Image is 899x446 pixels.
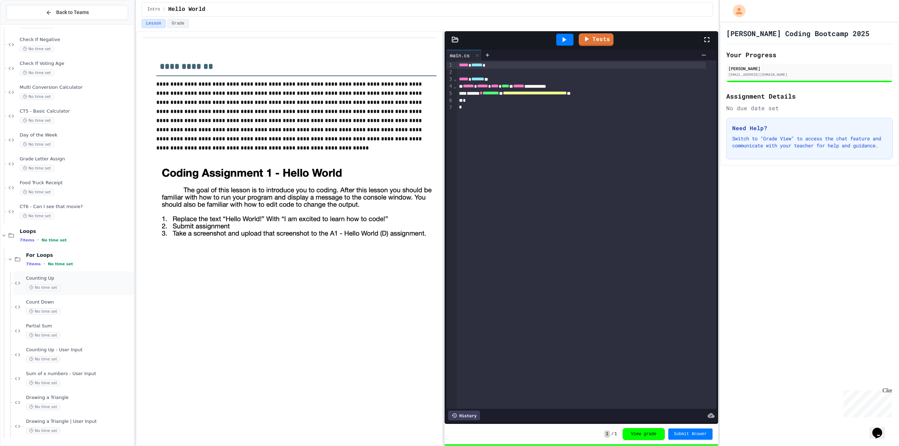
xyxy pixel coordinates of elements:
button: Back to Teams [6,5,128,20]
h2: Assignment Details [726,91,893,101]
div: No due date set [726,104,893,112]
span: Food Truck Receipt [20,180,132,186]
p: Switch to "Grade View" to access the chat feature and communicate with your teacher for help and ... [732,135,887,149]
span: Check If Voting Age [20,61,132,67]
span: Submit Answer [674,431,707,437]
h1: [PERSON_NAME] Coding Bootcamp 2025 [726,28,870,38]
div: 5 [446,90,453,97]
div: 2 [446,69,453,76]
span: No time set [20,165,54,172]
span: For Loops [26,252,132,258]
span: Count Down [26,299,132,305]
span: No time set [20,213,54,219]
div: Chat with us now!Close [3,3,48,45]
span: 7 items [26,262,41,266]
span: No time set [41,238,67,242]
span: No time set [26,404,60,410]
span: Back to Teams [56,9,89,16]
span: Fold line [453,76,457,82]
span: Day of the Week [20,132,132,138]
span: Loops [20,228,132,234]
span: / [163,7,165,12]
span: No time set [20,69,54,76]
iframe: chat widget [841,387,892,417]
span: 7 items [20,238,34,242]
div: 3 [446,76,453,83]
span: Drawing a Triangle | User Input [26,419,132,425]
span: • [37,237,39,243]
div: History [448,411,480,420]
span: Hello World [168,5,205,14]
iframe: chat widget [870,418,892,439]
div: 7 [446,104,453,111]
div: [EMAIL_ADDRESS][DOMAIN_NAME] [728,72,891,77]
span: No time set [26,427,60,434]
span: Multi Conversion Calculator [20,85,132,91]
span: CT5 - Basic Calculator [20,108,132,114]
button: Submit Answer [668,428,713,440]
div: 1 [446,62,453,69]
span: Grade Letter Assign [20,156,132,162]
div: main.cs [446,52,473,59]
span: No time set [26,380,60,386]
div: 4 [446,83,453,90]
span: Counting Up [26,275,132,281]
span: No time set [26,284,60,291]
span: No time set [20,141,54,148]
h2: Your Progress [726,50,893,60]
span: / [611,431,614,437]
span: No time set [48,262,73,266]
span: • [44,261,45,267]
span: Intro [147,7,160,12]
span: No time set [20,117,54,124]
span: No time set [20,93,54,100]
div: 6 [446,97,453,104]
a: Tests [579,33,613,46]
span: No time set [26,356,60,362]
span: Sum of x numbers - User Input [26,371,132,377]
span: Check If Negative [20,37,132,43]
span: Fold line [453,84,457,89]
span: Partial Sum [26,323,132,329]
span: No time set [20,46,54,52]
h3: Need Help? [732,124,887,132]
span: 1 [604,431,610,438]
span: Drawing a Triangle [26,395,132,401]
span: No time set [20,189,54,195]
span: No time set [26,332,60,339]
button: Lesson [142,19,166,28]
div: main.cs [446,50,482,60]
span: Counting Up - User Input [26,347,132,353]
span: No time set [26,308,60,315]
div: [PERSON_NAME] [728,65,891,72]
span: 1 [615,431,617,437]
button: Grade [167,19,189,28]
button: View grade [623,428,665,440]
span: CT6 - Can I see that movie? [20,204,132,210]
div: My Account [726,3,747,19]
